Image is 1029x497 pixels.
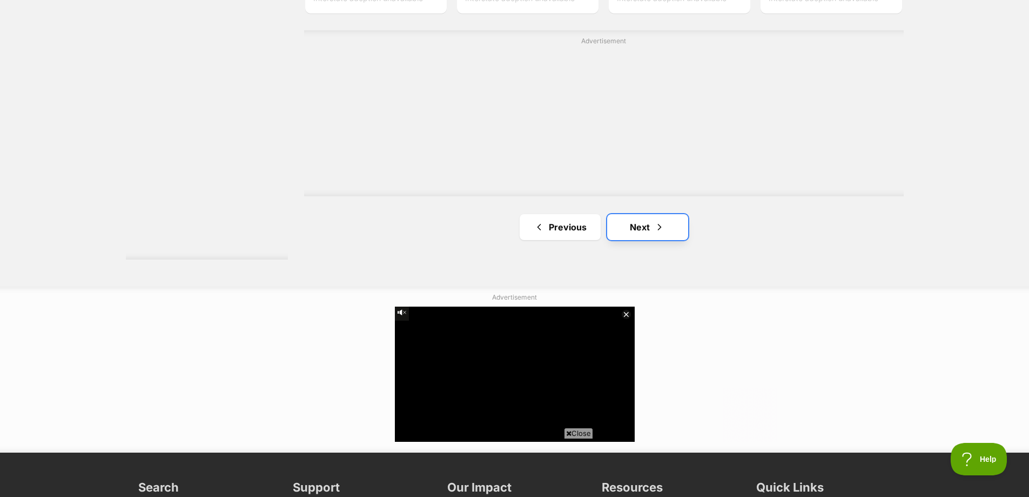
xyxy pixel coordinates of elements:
iframe: Help Scout Beacon - Open [951,443,1007,475]
a: Previous page [520,214,601,240]
span: Close [564,428,593,439]
iframe: Advertisement [342,50,866,185]
a: Next page [607,214,688,240]
div: Advertisement [304,30,904,196]
iframe: Advertisement [253,307,777,442]
nav: Pagination [304,214,904,240]
iframe: Advertisement [318,443,711,492]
